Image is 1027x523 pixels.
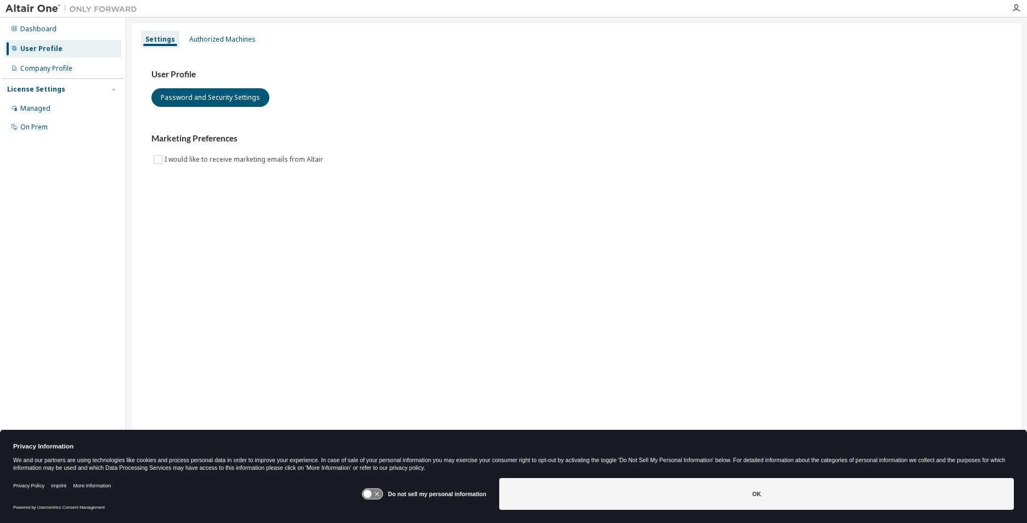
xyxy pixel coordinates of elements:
h3: Marketing Preferences [151,133,1002,144]
div: License Settings [7,85,65,94]
img: Altair One [5,3,143,14]
label: I would like to receive marketing emails from Altair [165,153,325,166]
div: On Prem [20,123,48,132]
button: Password and Security Settings [151,88,269,107]
div: Authorized Machines [189,35,256,44]
div: Company Profile [20,64,72,73]
div: Managed [20,104,50,113]
div: User Profile [20,44,63,53]
h3: User Profile [151,69,1002,80]
div: Dashboard [20,25,57,33]
div: Settings [145,35,175,44]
